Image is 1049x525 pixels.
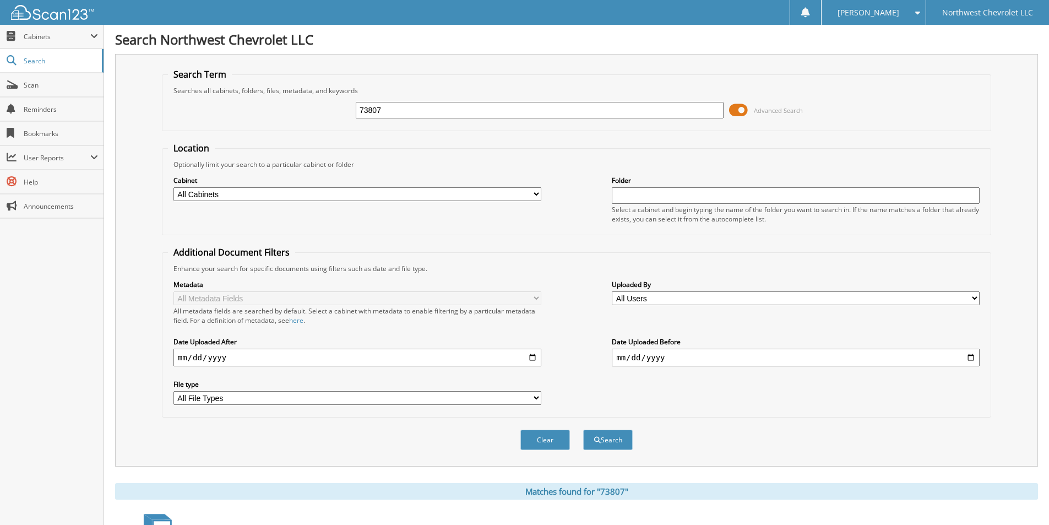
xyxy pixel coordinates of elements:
button: Clear [520,430,570,450]
span: User Reports [24,153,90,163]
label: File type [173,380,541,389]
div: Select a cabinet and begin typing the name of the folder you want to search in. If the name match... [612,205,980,224]
img: scan123-logo-white.svg [11,5,94,20]
div: Searches all cabinets, folders, files, metadata, and keywords [168,86,985,95]
div: All metadata fields are searched by default. Select a cabinet with metadata to enable filtering b... [173,306,541,325]
div: Enhance your search for specific documents using filters such as date and file type. [168,264,985,273]
legend: Location [168,142,215,154]
div: Optionally limit your search to a particular cabinet or folder [168,160,985,169]
label: Metadata [173,280,541,289]
span: Reminders [24,105,98,114]
span: Northwest Chevrolet LLC [942,9,1033,16]
span: Bookmarks [24,129,98,138]
a: here [289,316,303,325]
div: Matches found for "73807" [115,483,1038,500]
span: Scan [24,80,98,90]
span: Cabinets [24,32,90,41]
label: Folder [612,176,980,185]
button: Search [583,430,633,450]
label: Date Uploaded After [173,337,541,347]
label: Uploaded By [612,280,980,289]
h1: Search Northwest Chevrolet LLC [115,30,1038,48]
input: start [173,349,541,366]
span: Search [24,56,96,66]
span: [PERSON_NAME] [838,9,899,16]
input: end [612,349,980,366]
legend: Additional Document Filters [168,246,295,258]
label: Date Uploaded Before [612,337,980,347]
span: Help [24,177,98,187]
label: Cabinet [173,176,541,185]
span: Announcements [24,202,98,211]
span: Advanced Search [754,106,803,115]
legend: Search Term [168,68,232,80]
